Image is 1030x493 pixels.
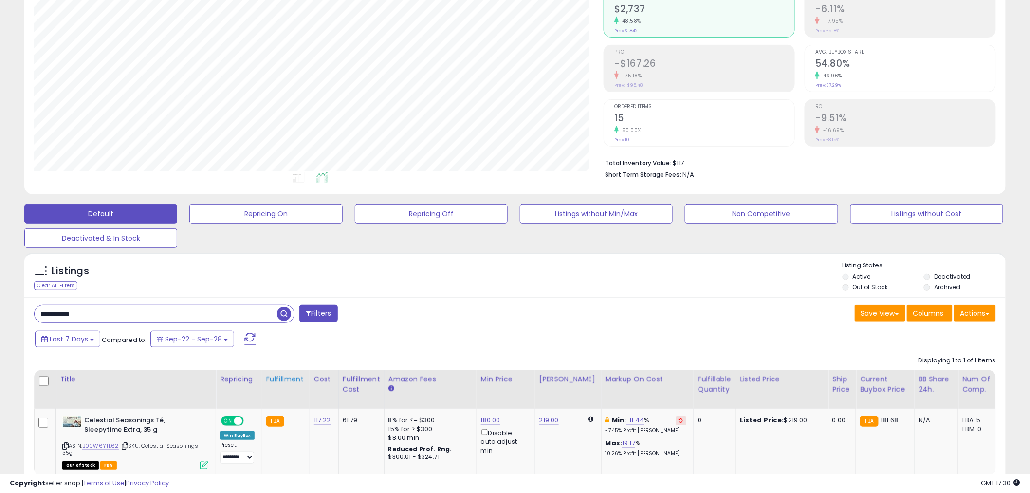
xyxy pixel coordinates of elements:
img: 41Qa5opFarL._SL40_.jpg [62,416,82,428]
button: Last 7 Days [35,331,100,347]
button: Non Competitive [685,204,838,224]
span: N/A [682,170,694,179]
div: Markup on Cost [606,374,690,384]
button: Save View [855,305,905,322]
small: Prev: $1,842 [614,28,638,34]
div: Title [60,374,212,384]
b: Listed Price: [740,416,784,425]
span: Avg. Buybox Share [815,50,995,55]
h2: 54.80% [815,58,995,71]
h2: -6.11% [815,3,995,17]
div: Win BuyBox [220,431,255,440]
small: 46.96% [820,72,842,79]
div: FBA: 5 [962,416,994,425]
small: Prev: -5.18% [815,28,839,34]
button: Repricing Off [355,204,508,224]
span: Compared to: [102,335,147,344]
button: Actions [954,305,996,322]
h5: Listings [52,265,89,278]
button: Listings without Cost [850,204,1003,224]
div: 8% for <= $300 [388,416,469,425]
span: Columns [913,308,944,318]
a: 19.17 [622,438,635,448]
small: 50.00% [619,127,642,134]
div: % [606,439,686,457]
h2: -9.51% [815,113,995,126]
div: Ship Price [832,374,852,395]
b: Reduced Prof. Rng. [388,445,452,453]
a: 180.00 [481,416,500,425]
b: Short Term Storage Fees: [605,171,681,179]
div: Listed Price [740,374,824,384]
small: FBA [860,416,878,427]
button: Sep-22 - Sep-28 [150,331,234,347]
div: Repricing [220,374,258,384]
div: Current Buybox Price [860,374,910,395]
button: Columns [907,305,953,322]
div: BB Share 24h. [919,374,954,395]
a: 117.22 [314,416,331,425]
small: Prev: -$95.48 [614,82,643,88]
th: The percentage added to the cost of goods (COGS) that forms the calculator for Min & Max prices. [601,370,694,409]
div: Fulfillable Quantity [698,374,732,395]
div: [PERSON_NAME] [539,374,597,384]
span: OFF [242,417,258,425]
p: -7.45% Profit [PERSON_NAME] [606,427,686,434]
span: | SKU: Celestial Seasonings 35g [62,442,199,456]
div: Fulfillment [266,374,306,384]
small: -17.95% [820,18,843,25]
div: ASIN: [62,416,208,468]
p: Listing States: [843,261,1006,270]
b: Total Inventory Value: [605,159,671,167]
div: 61.79 [343,416,377,425]
a: B00W6YTL62 [82,442,119,450]
div: $219.00 [740,416,821,425]
span: FBA [100,461,117,470]
div: $8.00 min [388,434,469,442]
small: -16.69% [820,127,844,134]
div: Displaying 1 to 1 of 1 items [919,356,996,365]
div: % [606,416,686,434]
div: Clear All Filters [34,281,77,290]
li: $117 [605,156,989,168]
h2: -$167.26 [614,58,794,71]
b: Celestial Seasonings Té, Sleepytime Extra, 35 g [84,416,202,436]
small: Amazon Fees. [388,384,394,393]
div: seller snap | | [10,479,169,488]
small: Prev: -8.15% [815,137,839,143]
button: Filters [299,305,337,322]
small: -75.18% [619,72,642,79]
div: Disable auto adjust min [481,427,528,455]
strong: Copyright [10,478,45,488]
div: FBM: 0 [962,425,994,434]
a: -11.44 [626,416,644,425]
span: ON [222,417,234,425]
div: N/A [919,416,951,425]
small: FBA [266,416,284,427]
span: Ordered Items [614,104,794,110]
button: Default [24,204,177,224]
label: Active [853,272,871,281]
div: Cost [314,374,334,384]
h2: 15 [614,113,794,126]
div: Preset: [220,442,255,464]
small: 48.58% [619,18,641,25]
div: Num of Comp. [962,374,998,395]
button: Deactivated & In Stock [24,228,177,248]
a: Terms of Use [83,478,125,488]
span: Sep-22 - Sep-28 [165,334,222,344]
div: Fulfillment Cost [343,374,380,395]
span: ROI [815,104,995,110]
b: Min: [612,416,626,425]
label: Archived [934,283,960,291]
p: 10.26% Profit [PERSON_NAME] [606,450,686,457]
span: Last 7 Days [50,334,88,344]
label: Out of Stock [853,283,888,291]
a: Privacy Policy [126,478,169,488]
b: Max: [606,438,623,448]
label: Deactivated [934,272,971,281]
div: $300.01 - $324.71 [388,453,469,461]
h2: $2,737 [614,3,794,17]
div: Amazon Fees [388,374,473,384]
div: 0 [698,416,728,425]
